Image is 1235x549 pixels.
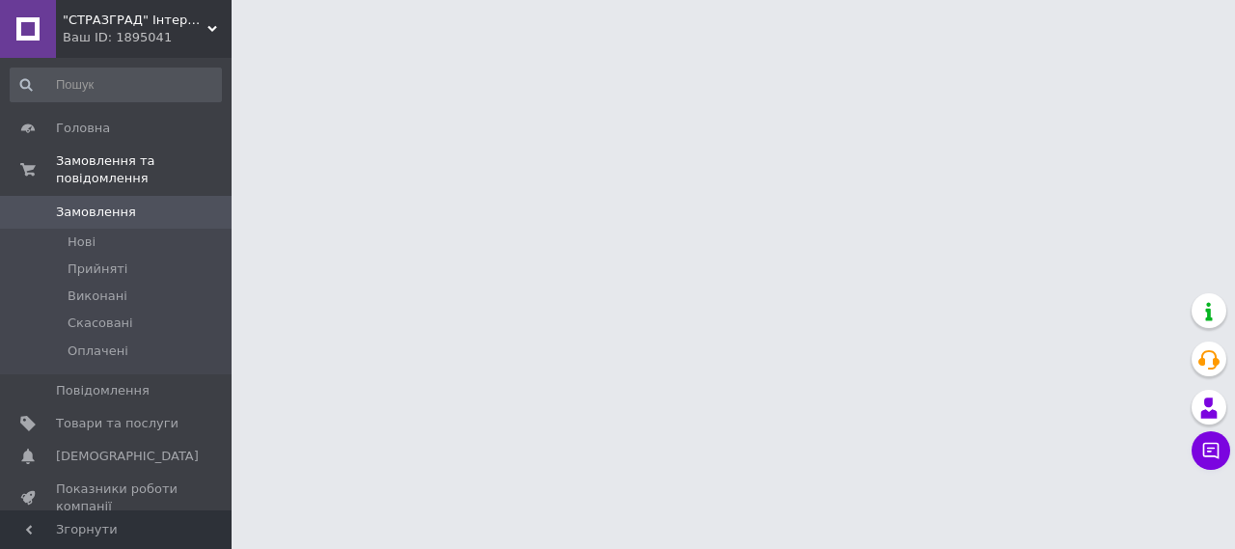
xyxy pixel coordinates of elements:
span: Виконані [68,288,127,305]
button: Чат з покупцем [1192,431,1230,470]
span: Замовлення та повідомлення [56,152,232,187]
span: Замовлення [56,204,136,221]
span: Показники роботи компанії [56,480,178,515]
span: [DEMOGRAPHIC_DATA] [56,448,199,465]
span: Товари та послуги [56,415,178,432]
div: Ваш ID: 1895041 [63,29,232,46]
span: Оплачені [68,343,128,360]
span: Нові [68,233,96,251]
span: Скасовані [68,315,133,332]
span: Головна [56,120,110,137]
span: "СТРАЗГРАД" Інтернет-магазин страз та декору [63,12,207,29]
span: Повідомлення [56,382,150,399]
input: Пошук [10,68,222,102]
span: Прийняті [68,261,127,278]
